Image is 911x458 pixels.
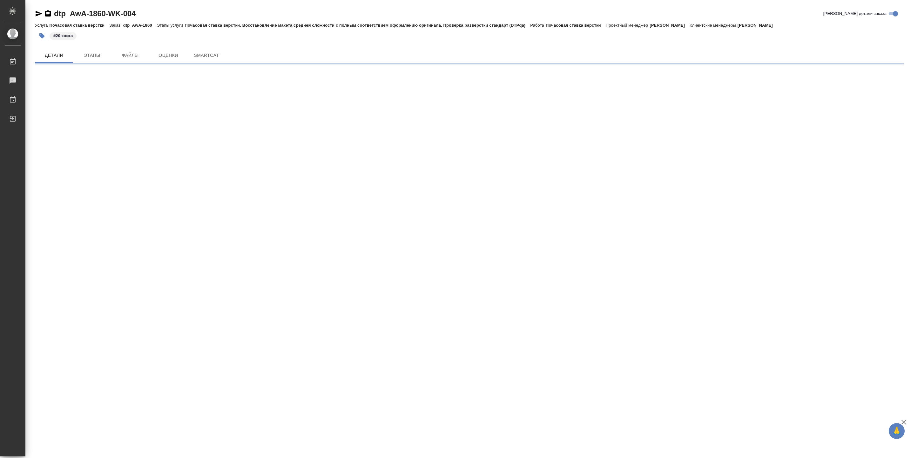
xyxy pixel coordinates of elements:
[191,51,222,59] span: SmartCat
[44,10,52,17] button: Скопировать ссылку
[650,23,690,28] p: [PERSON_NAME]
[690,23,738,28] p: Клиентские менеджеры
[39,51,69,59] span: Детали
[823,10,887,17] span: [PERSON_NAME] детали заказа
[891,424,902,438] span: 🙏
[35,29,49,43] button: Добавить тэг
[153,51,184,59] span: Оценки
[77,51,107,59] span: Этапы
[53,33,73,39] p: #20 книга
[115,51,145,59] span: Файлы
[54,9,136,18] a: dtp_AwA-1860-WK-004
[889,423,905,439] button: 🙏
[35,10,43,17] button: Скопировать ссылку для ЯМессенджера
[606,23,650,28] p: Проектный менеджер
[35,23,49,28] p: Услуга
[49,33,77,38] span: 20 книга
[738,23,778,28] p: [PERSON_NAME]
[157,23,185,28] p: Этапы услуги
[49,23,109,28] p: Почасовая ставка верстки
[185,23,530,28] p: Почасовая ставка верстки, Восстановление макета средней сложности с полным соответствием оформлен...
[546,23,606,28] p: Почасовая ставка верстки
[123,23,157,28] p: dtp_AwA-1860
[530,23,546,28] p: Работа
[109,23,123,28] p: Заказ:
